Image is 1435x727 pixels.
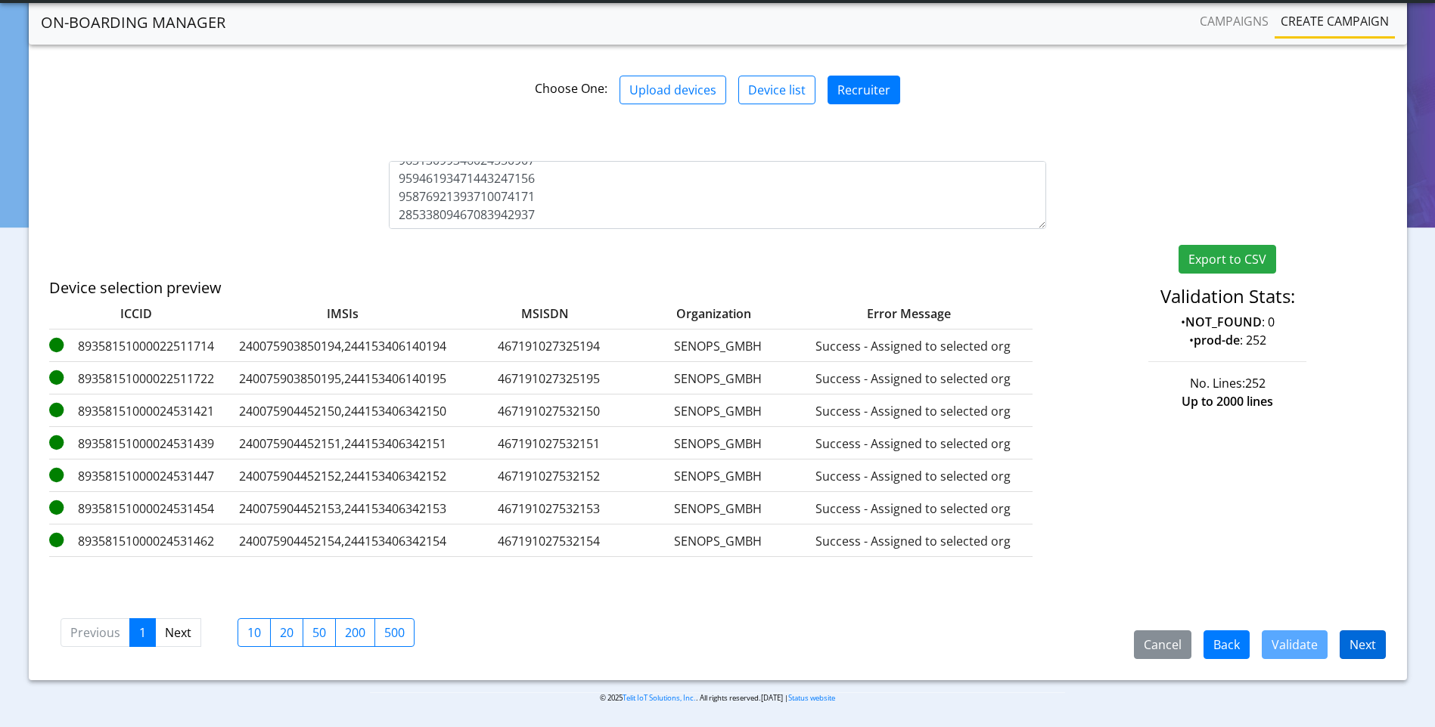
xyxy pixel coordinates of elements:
[462,337,636,355] label: 467191027325194
[335,618,375,647] label: 200
[462,370,636,388] label: 467191027325195
[229,435,456,453] label: 240075904452151,244153406342151
[229,402,456,420] label: 240075904452150,244153406342150
[620,76,726,104] button: Upload devices
[535,80,607,97] span: Choose One:
[612,305,763,323] label: Organization
[1058,392,1397,410] div: Up to 2000 lines
[49,500,223,518] label: 89358151000024531454
[41,8,225,38] a: On-Boarding Manager
[462,532,636,550] label: 467191027532154
[229,305,456,323] label: IMSIs
[462,402,636,420] label: 467191027532150
[642,467,794,485] label: SENOPS_GMBH
[462,500,636,518] label: 467191027532153
[49,402,223,420] label: 89358151000024531421
[1058,374,1397,392] div: No. Lines:
[828,76,900,104] button: Recruiter
[155,618,201,647] a: Next
[800,435,1027,453] label: Success - Assigned to selected org
[49,279,940,297] h5: Device selection preview
[49,305,223,323] label: ICCID
[1179,245,1276,274] button: Export to CSV
[769,305,996,323] label: Error Message
[1262,630,1328,659] button: Validate
[374,618,415,647] label: 500
[229,500,456,518] label: 240075904452153,244153406342153
[1204,630,1250,659] button: Back
[800,370,1027,388] label: Success - Assigned to selected org
[229,337,456,355] label: 240075903850194,244153406140194
[370,692,1065,704] p: © 2025 . All rights reserved.[DATE] |
[623,693,696,703] a: Telit IoT Solutions, Inc.
[1194,6,1275,36] a: Campaigns
[642,532,794,550] label: SENOPS_GMBH
[642,402,794,420] label: SENOPS_GMBH
[1194,332,1240,348] strong: prod-de
[1185,314,1262,330] strong: NOT_FOUND
[642,370,794,388] label: SENOPS_GMBH
[800,337,1027,355] label: Success - Assigned to selected org
[49,435,223,453] label: 89358151000024531439
[49,337,223,355] label: 89358151000022511714
[1069,313,1386,331] p: • : 0
[229,532,456,550] label: 240075904452154,244153406342154
[229,467,456,485] label: 240075904452152,244153406342152
[49,532,223,550] label: 89358151000024531462
[642,500,794,518] label: SENOPS_GMBH
[800,402,1027,420] label: Success - Assigned to selected org
[129,618,156,647] a: 1
[462,467,636,485] label: 467191027532152
[642,337,794,355] label: SENOPS_GMBH
[1340,630,1386,659] button: Next
[49,370,223,388] label: 89358151000022511722
[229,370,456,388] label: 240075903850195,244153406140195
[1245,375,1266,391] span: 252
[1134,630,1191,659] button: Cancel
[800,500,1027,518] label: Success - Assigned to selected org
[270,618,303,647] label: 20
[738,76,815,104] button: Device list
[1069,286,1386,308] h4: Validation Stats:
[642,435,794,453] label: SENOPS_GMBH
[462,435,636,453] label: 467191027532151
[303,618,336,647] label: 50
[800,467,1027,485] label: Success - Assigned to selected org
[1069,331,1386,349] p: • : 252
[800,532,1027,550] label: Success - Assigned to selected org
[49,467,223,485] label: 89358151000024531447
[238,618,271,647] label: 10
[788,693,835,703] a: Status website
[1275,6,1395,36] a: Create campaign
[462,305,606,323] label: MSISDN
